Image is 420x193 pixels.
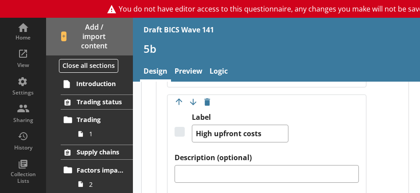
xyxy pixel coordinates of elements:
[74,127,133,141] a: 1
[172,95,186,109] button: Move option up
[76,79,124,88] span: Introduction
[65,113,133,141] li: Trading1
[186,95,200,109] button: Move option down
[61,95,133,110] a: Trading status
[8,89,39,96] div: Settings
[77,148,124,156] span: Supply chains
[8,144,39,151] div: History
[8,117,39,124] div: Sharing
[61,113,133,127] a: Trading
[46,95,133,141] li: Trading statusTrading1
[140,63,171,82] a: Design
[61,145,133,160] a: Supply chains
[60,77,133,91] a: Introduction
[59,59,118,73] button: Close all sections
[77,115,124,124] span: Trading
[192,125,288,142] textarea: High upfront costs
[74,177,133,191] a: 2
[175,153,358,162] label: Description (optional)
[77,166,124,174] span: Factors impacting supply chains
[61,163,133,177] a: Factors impacting supply chains
[192,113,288,122] label: Label
[206,63,231,82] a: Logic
[89,180,123,189] span: 2
[77,98,124,106] span: Trading status
[144,25,214,35] div: Draft BICS Wave 141
[46,18,133,55] button: Add / import content
[200,95,214,109] button: Delete option
[61,23,118,50] span: Add / import content
[171,63,206,82] a: Preview
[8,62,39,69] div: View
[89,130,123,138] span: 1
[8,34,39,41] div: Home
[8,171,39,185] div: Collection Lists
